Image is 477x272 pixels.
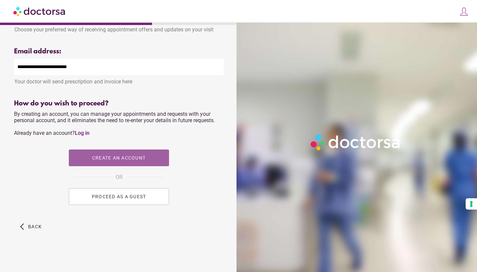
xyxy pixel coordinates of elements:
[459,7,469,16] img: icons8-customer-100.png
[466,198,477,210] button: Your consent preferences for tracking technologies
[13,4,66,19] img: Doctorsa.com
[116,173,123,182] span: OR
[308,131,404,153] img: Logo-Doctorsa-trans-White-partial-flat.png
[92,194,146,199] span: PROCEED AS A GUEST
[17,218,44,235] button: arrow_back_ios Back
[28,224,42,229] span: Back
[75,130,90,136] a: Log in
[14,100,224,107] div: How do you wish to proceed?
[69,188,169,205] button: PROCEED AS A GUEST
[69,150,169,166] button: Create an account
[14,23,224,33] div: Choose your preferred way of receiving appointment offers and updates on your visit
[92,155,146,161] span: Create an account
[14,75,224,85] div: Your doctor will send prescription and invoice here
[14,111,215,136] span: By creating an account, you can manage your appointments and requests with your personal account,...
[14,48,224,55] div: Email address:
